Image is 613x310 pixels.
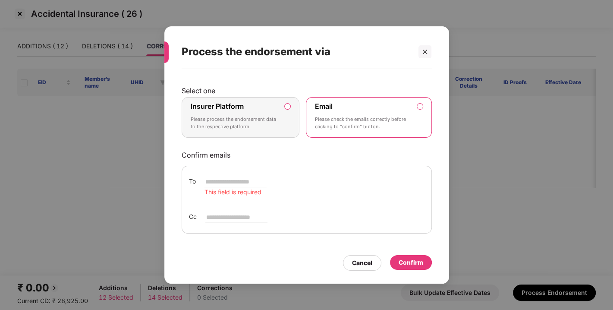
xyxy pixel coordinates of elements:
[182,35,411,69] div: Process the endorsement via
[204,188,261,196] span: This field is required
[182,86,432,95] p: Select one
[422,49,428,55] span: close
[399,258,423,267] div: Confirm
[191,102,244,111] label: Insurer Platform
[352,258,372,268] div: Cancel
[315,116,410,131] p: Please check the emails correctly before clicking to “confirm” button.
[417,104,423,109] input: EmailPlease check the emails correctly before clicking to “confirm” button.
[285,104,290,109] input: Insurer PlatformPlease process the endorsement data to the respective platform
[191,116,279,131] p: Please process the endorsement data to the respective platform
[315,102,333,111] label: Email
[182,151,432,159] p: Confirm emails
[189,212,197,221] span: Cc
[189,177,196,186] span: To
